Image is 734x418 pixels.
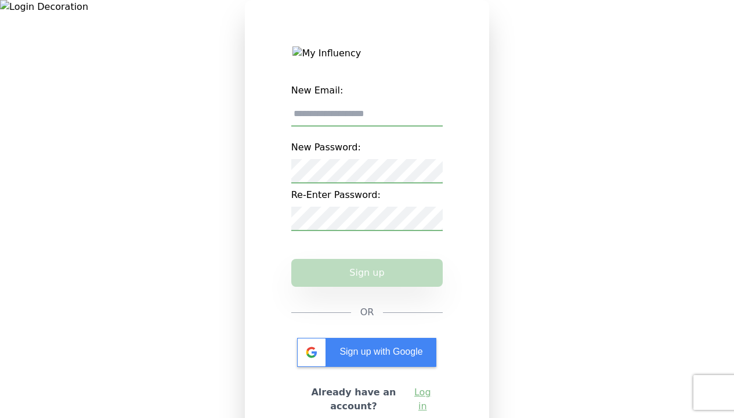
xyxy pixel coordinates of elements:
img: My Influency [292,46,441,60]
label: New Email: [291,79,443,102]
label: New Password: [291,136,443,159]
a: Log in [411,385,433,413]
span: Sign up with Google [339,347,422,356]
label: Re-Enter Password: [291,183,443,207]
button: Sign up [291,259,443,287]
span: OR [360,305,374,319]
h2: Already have an account? [301,385,407,413]
div: Sign up with Google [297,338,436,367]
